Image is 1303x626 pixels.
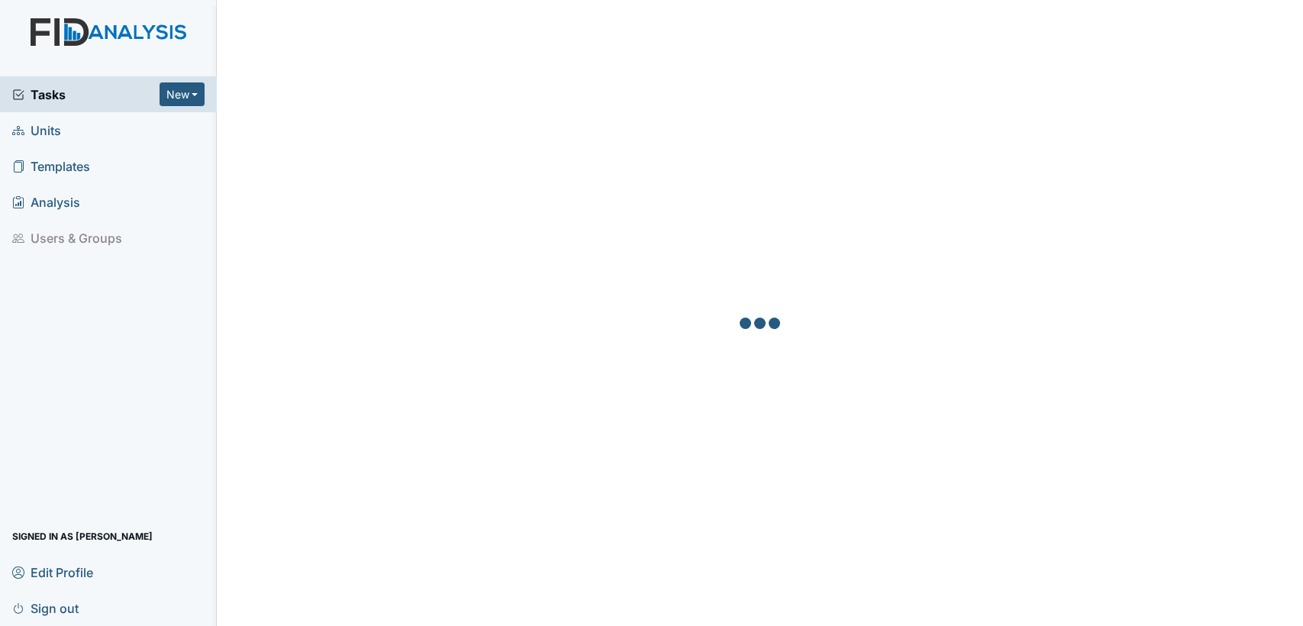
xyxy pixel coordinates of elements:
[160,82,205,106] button: New
[12,190,80,214] span: Analysis
[12,524,153,548] span: Signed in as [PERSON_NAME]
[12,86,160,104] a: Tasks
[12,596,79,620] span: Sign out
[12,118,61,142] span: Units
[12,154,90,178] span: Templates
[12,560,93,584] span: Edit Profile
